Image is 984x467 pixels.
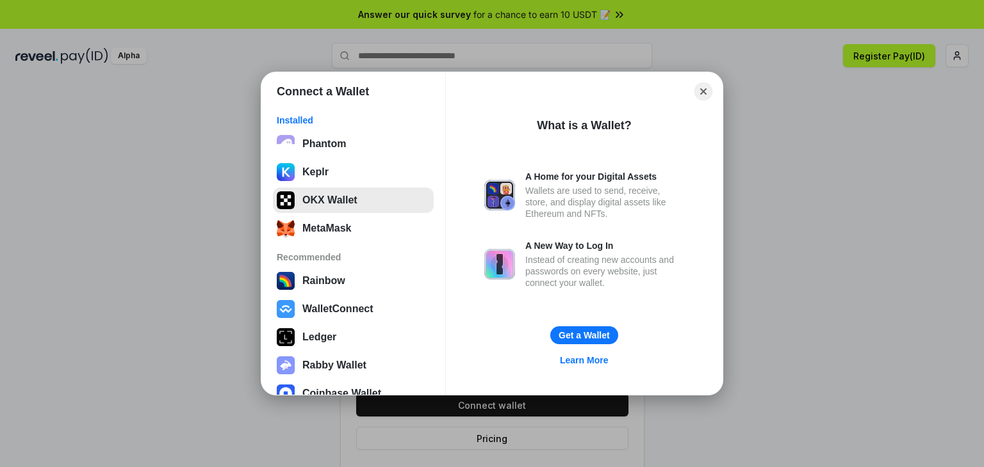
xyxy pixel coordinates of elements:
button: Close [694,83,712,100]
button: WalletConnect [273,296,434,322]
a: Learn More [552,352,616,368]
img: svg+xml;base64,PHN2ZyB3aWR0aD0iMzUiIGhlaWdodD0iMzQiIHZpZXdCb3g9IjAgMCAzNSAzNCIgZmlsbD0ibm9uZSIgeG... [277,219,295,237]
img: svg+xml,%3Csvg%20width%3D%22120%22%20height%3D%22120%22%20viewBox%3D%220%200%20120%20120%22%20fil... [277,272,295,290]
div: Phantom [302,138,346,150]
img: svg+xml,%3Csvg%20xmlns%3D%22http%3A%2F%2Fwww.w3.org%2F2000%2Fsvg%22%20width%3D%2228%22%20height%3... [277,328,295,346]
img: svg+xml,%3Csvg%20xmlns%3D%22http%3A%2F%2Fwww.w3.org%2F2000%2Fsvg%22%20fill%3D%22none%22%20viewBox... [484,180,515,210]
div: Rabby Wallet [302,360,366,371]
div: Instead of creating new accounts and passwords on every website, just connect your wallet. [525,254,684,289]
div: Keplr [302,166,329,178]
img: svg+xml,%3Csvg%20xmlns%3D%22http%3A%2F%2Fwww.w3.org%2F2000%2Fsvg%22%20fill%3D%22none%22%20viewBox... [484,249,515,280]
div: Get a Wallet [559,329,610,341]
img: svg+xml,%3Csvg%20width%3D%2228%22%20height%3D%2228%22%20viewBox%3D%220%200%2028%2028%22%20fill%3D... [277,384,295,402]
div: Installed [277,115,430,126]
button: Keplr [273,159,434,185]
img: ByMCUfJCc2WaAAAAAElFTkSuQmCC [277,163,295,181]
button: Get a Wallet [550,326,618,344]
img: svg+xml,%3Csvg%20width%3D%2228%22%20height%3D%2228%22%20viewBox%3D%220%200%2028%2028%22%20fill%3D... [277,300,295,318]
button: Phantom [273,131,434,157]
h1: Connect a Wallet [277,84,369,99]
div: Learn More [560,354,608,366]
img: epq2vO3P5aLWl15yRS7Q49p1fHTx2Sgh99jU3kfXv7cnPATIVQHAx5oQs66JWv3SWEjHOsb3kKgmE5WNBxBId7C8gm8wEgOvz... [277,135,295,153]
div: Ledger [302,331,336,343]
div: Recommended [277,251,430,263]
img: 5VZ71FV6L7PA3gg3tXrdQ+DgLhC+75Wq3no69P3MC0NFQpx2lL04Ql9gHK1bRDjsSBIvScBnDTk1WrlGIZBorIDEYJj+rhdgn... [277,191,295,209]
div: A Home for your Digital Assets [525,171,684,182]
div: What is a Wallet? [537,118,631,133]
div: OKX Wallet [302,194,357,206]
button: Coinbase Wallet [273,381,434,406]
div: WalletConnect [302,303,373,315]
div: A New Way to Log In [525,240,684,251]
div: Rainbow [302,275,345,287]
div: Wallets are used to send, receive, store, and display digital assets like Ethereum and NFTs. [525,185,684,219]
div: Coinbase Wallet [302,388,381,399]
button: OKX Wallet [273,187,434,213]
div: MetaMask [302,223,351,234]
button: MetaMask [273,216,434,241]
button: Ledger [273,324,434,350]
button: Rabby Wallet [273,352,434,378]
button: Rainbow [273,268,434,294]
img: svg+xml,%3Csvg%20xmlns%3D%22http%3A%2F%2Fwww.w3.org%2F2000%2Fsvg%22%20fill%3D%22none%22%20viewBox... [277,356,295,374]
